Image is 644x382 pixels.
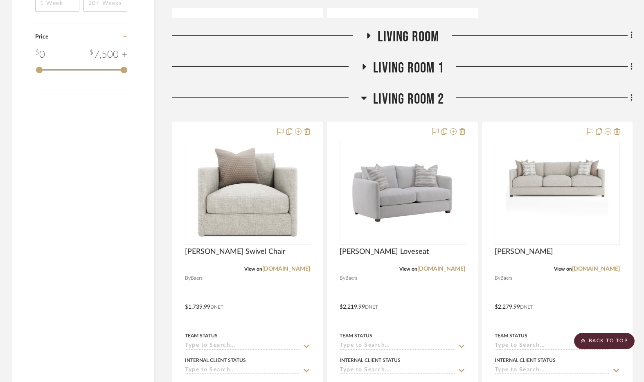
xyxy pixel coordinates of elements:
[340,247,429,256] span: [PERSON_NAME] Loveseat
[495,367,610,375] input: Type to Search…
[340,357,401,364] div: Internal Client Status
[340,367,455,375] input: Type to Search…
[373,90,444,108] span: Living Room 2
[345,274,357,282] span: Baers
[417,266,465,272] a: [DOMAIN_NAME]
[244,267,262,271] span: View on
[495,274,500,282] span: By
[196,142,299,244] img: Rory Fabric Swivel Chair
[574,333,635,349] scroll-to-top-button: BACK TO TOP
[262,266,310,272] a: [DOMAIN_NAME]
[340,332,372,339] div: Team Status
[399,267,417,271] span: View on
[191,274,203,282] span: Baers
[495,332,527,339] div: Team Status
[35,34,48,40] span: Price
[500,274,512,282] span: Baers
[506,142,608,244] img: Rory Sofa
[340,274,345,282] span: By
[373,59,444,77] span: Living Room 1
[185,332,218,339] div: Team Status
[185,367,300,375] input: Type to Search…
[185,357,246,364] div: Internal Client Status
[340,342,455,350] input: Type to Search…
[495,342,610,350] input: Type to Search…
[351,142,453,244] img: Rory Loveseat
[185,274,191,282] span: By
[495,247,553,256] span: [PERSON_NAME]
[495,357,556,364] div: Internal Client Status
[90,47,127,62] div: 7,500 +
[185,342,300,350] input: Type to Search…
[378,28,439,46] span: Living Room
[35,47,45,62] div: 0
[554,267,572,271] span: View on
[185,247,286,256] span: [PERSON_NAME] Swivel Chair
[572,266,620,272] a: [DOMAIN_NAME]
